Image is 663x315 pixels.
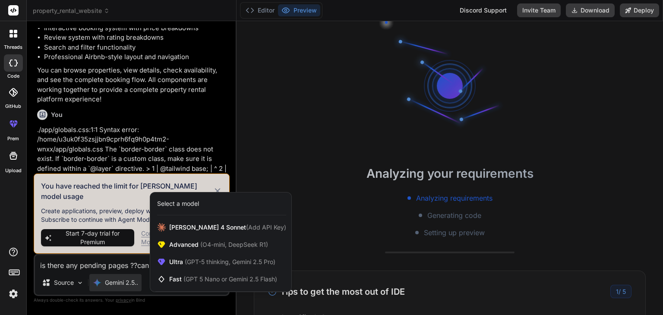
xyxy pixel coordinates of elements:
[6,287,21,301] img: settings
[4,44,22,51] label: threads
[246,224,286,231] span: (Add API Key)
[183,258,275,265] span: (GPT-5 thinking, Gemini 2.5 Pro)
[5,103,21,110] label: GitHub
[199,241,268,248] span: (O4-mini, DeepSeek R1)
[7,135,19,142] label: prem
[5,167,22,174] label: Upload
[169,258,275,266] span: Ultra
[169,223,286,232] span: [PERSON_NAME] 4 Sonnet
[183,275,277,283] span: (GPT 5 Nano or Gemini 2.5 Flash)
[169,275,277,283] span: Fast
[169,240,268,249] span: Advanced
[7,72,19,80] label: code
[157,199,199,208] div: Select a model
